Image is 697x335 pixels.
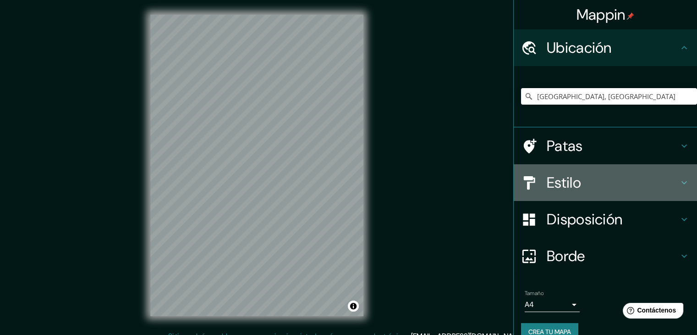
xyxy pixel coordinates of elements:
input: Elige tu ciudad o zona [521,88,697,105]
font: Ubicación [547,38,612,57]
div: Patas [514,128,697,164]
div: Disposición [514,201,697,238]
div: Estilo [514,164,697,201]
button: Activar o desactivar atribución [348,301,359,312]
canvas: Mapa [150,15,363,316]
font: Mappin [576,5,626,24]
div: Borde [514,238,697,274]
font: A4 [525,300,534,309]
div: A4 [525,297,580,312]
font: Estilo [547,173,581,192]
font: Disposición [547,210,622,229]
font: Tamaño [525,290,543,297]
img: pin-icon.png [627,12,634,20]
iframe: Lanzador de widgets de ayuda [615,299,687,325]
div: Ubicación [514,29,697,66]
font: Borde [547,246,585,266]
font: Patas [547,136,583,156]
